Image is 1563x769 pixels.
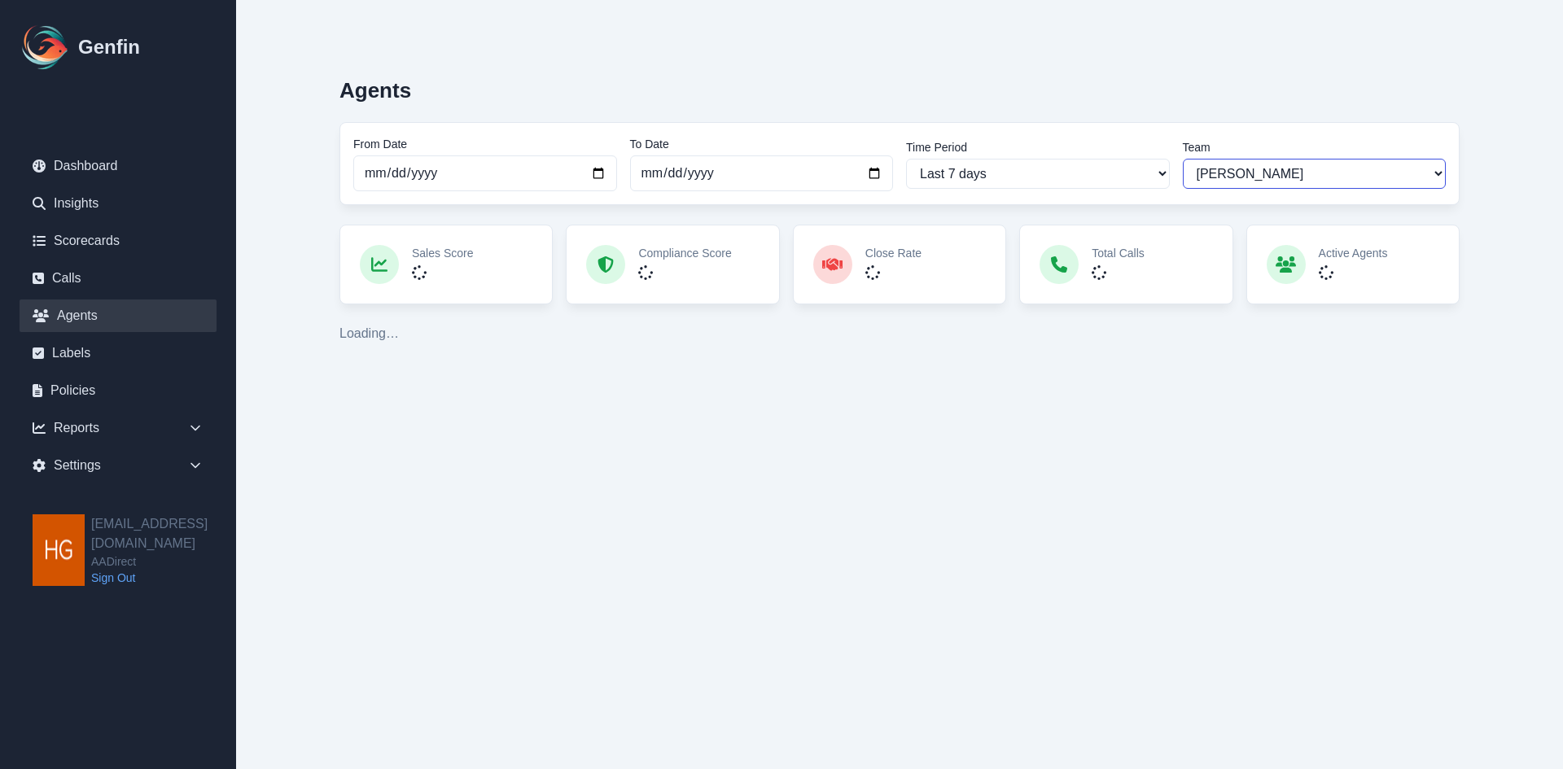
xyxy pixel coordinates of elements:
h1: Genfin [78,34,140,60]
div: Reports [20,412,217,444]
h2: [EMAIL_ADDRESS][DOMAIN_NAME] [91,514,236,553]
img: hgarza@aadirect.com [33,514,85,586]
div: Settings [20,449,217,482]
label: To Date [630,136,894,152]
a: Agents [20,299,217,332]
img: Logo [20,21,72,73]
p: Active Agents [1319,245,1388,261]
label: Time Period [906,139,1170,155]
p: Sales Score [412,245,473,261]
a: Scorecards [20,225,217,257]
label: From Date [353,136,617,152]
a: Sign Out [91,570,236,586]
label: Team [1183,139,1447,155]
div: Loading… [339,324,1460,343]
a: Insights [20,187,217,220]
span: AADirect [91,553,236,570]
a: Policies [20,374,217,407]
p: Compliance Score [638,245,731,261]
p: Close Rate [865,245,922,261]
a: Dashboard [20,150,217,182]
a: Calls [20,262,217,295]
a: Labels [20,337,217,369]
h2: Agents [339,78,411,103]
p: Total Calls [1092,245,1145,261]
